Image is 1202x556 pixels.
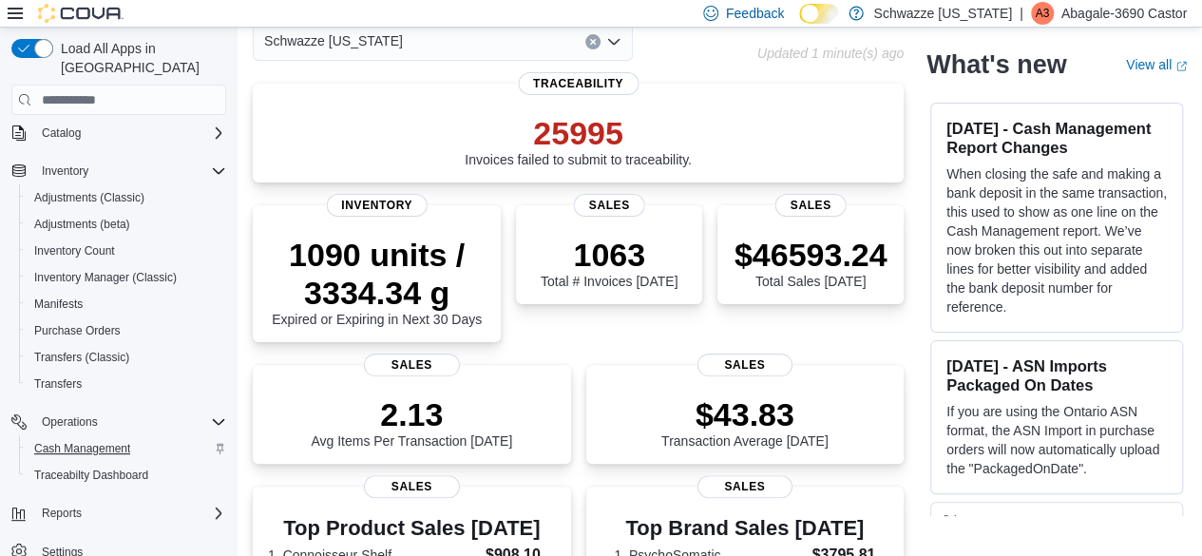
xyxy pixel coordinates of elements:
[264,29,403,52] span: Schwazze [US_STATE]
[1031,2,1054,25] div: Abagale-3690 Castor
[34,190,144,205] span: Adjustments (Classic)
[34,323,121,338] span: Purchase Orders
[364,475,459,498] span: Sales
[799,4,839,24] input: Dark Mode
[19,211,234,238] button: Adjustments (beta)
[34,160,226,182] span: Inventory
[19,238,234,264] button: Inventory Count
[1035,2,1049,25] span: A3
[34,243,115,259] span: Inventory Count
[19,291,234,317] button: Manifests
[34,160,96,182] button: Inventory
[27,186,152,209] a: Adjustments (Classic)
[27,319,128,342] a: Purchase Orders
[585,34,601,49] button: Clear input
[775,194,847,217] span: Sales
[19,462,234,489] button: Traceabilty Dashboard
[27,464,226,487] span: Traceabilty Dashboard
[27,346,137,369] a: Transfers (Classic)
[27,373,226,395] span: Transfers
[311,395,512,449] div: Avg Items Per Transaction [DATE]
[53,39,226,77] span: Load All Apps in [GEOGRAPHIC_DATA]
[34,502,89,525] button: Reports
[946,402,1167,478] p: If you are using the Ontario ASN format, the ASN Import in purchase orders will now automatically...
[4,120,234,146] button: Catalog
[34,411,226,433] span: Operations
[27,437,226,460] span: Cash Management
[268,236,486,312] p: 1090 units / 3334.34 g
[27,293,90,316] a: Manifests
[735,236,887,274] p: $46593.24
[34,122,226,144] span: Catalog
[465,114,692,152] p: 25995
[364,354,459,376] span: Sales
[34,441,130,456] span: Cash Management
[697,354,792,376] span: Sales
[27,213,138,236] a: Adjustments (beta)
[19,344,234,371] button: Transfers (Classic)
[661,395,829,433] p: $43.83
[1061,2,1187,25] p: Abagale-3690 Castor
[1020,2,1023,25] p: |
[268,517,556,540] h3: Top Product Sales [DATE]
[735,236,887,289] div: Total Sales [DATE]
[1126,57,1187,72] a: View allExternal link
[946,119,1167,157] h3: [DATE] - Cash Management Report Changes
[34,411,105,433] button: Operations
[34,468,148,483] span: Traceabilty Dashboard
[42,506,82,521] span: Reports
[946,164,1167,316] p: When closing the safe and making a bank deposit in the same transaction, this used to show as one...
[757,46,904,61] p: Updated 1 minute(s) ago
[4,158,234,184] button: Inventory
[34,350,129,365] span: Transfers (Classic)
[518,72,639,95] span: Traceability
[27,319,226,342] span: Purchase Orders
[311,395,512,433] p: 2.13
[19,317,234,344] button: Purchase Orders
[799,24,800,25] span: Dark Mode
[27,186,226,209] span: Adjustments (Classic)
[926,49,1066,80] h2: What's new
[697,475,792,498] span: Sales
[34,217,130,232] span: Adjustments (beta)
[27,213,226,236] span: Adjustments (beta)
[38,4,124,23] img: Cova
[326,194,428,217] span: Inventory
[19,184,234,211] button: Adjustments (Classic)
[27,266,184,289] a: Inventory Manager (Classic)
[42,414,98,430] span: Operations
[19,264,234,291] button: Inventory Manager (Classic)
[4,409,234,435] button: Operations
[27,373,89,395] a: Transfers
[34,270,177,285] span: Inventory Manager (Classic)
[27,240,226,262] span: Inventory Count
[42,163,88,179] span: Inventory
[19,435,234,462] button: Cash Management
[34,297,83,312] span: Manifests
[42,125,81,141] span: Catalog
[661,395,829,449] div: Transaction Average [DATE]
[873,2,1012,25] p: Schwazze [US_STATE]
[27,346,226,369] span: Transfers (Classic)
[946,356,1167,394] h3: [DATE] - ASN Imports Packaged On Dates
[27,240,123,262] a: Inventory Count
[27,293,226,316] span: Manifests
[34,122,88,144] button: Catalog
[465,114,692,167] div: Invoices failed to submit to traceability.
[4,500,234,527] button: Reports
[19,371,234,397] button: Transfers
[1175,60,1187,71] svg: External link
[606,34,621,49] button: Open list of options
[268,236,486,327] div: Expired or Expiring in Next 30 Days
[34,376,82,392] span: Transfers
[726,4,784,23] span: Feedback
[574,194,645,217] span: Sales
[27,464,156,487] a: Traceabilty Dashboard
[27,266,226,289] span: Inventory Manager (Classic)
[34,502,226,525] span: Reports
[614,517,875,540] h3: Top Brand Sales [DATE]
[541,236,677,289] div: Total # Invoices [DATE]
[541,236,677,274] p: 1063
[27,437,138,460] a: Cash Management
